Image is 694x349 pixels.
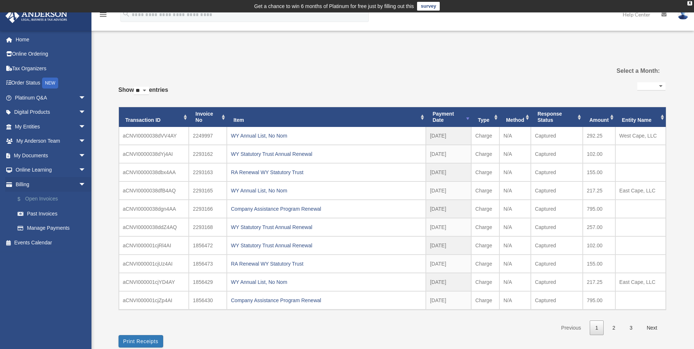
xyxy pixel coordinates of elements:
td: N/A [499,291,531,309]
td: [DATE] [426,218,471,236]
td: 1856429 [189,273,227,291]
td: aCNVI0000038dYj4AI [119,145,189,163]
td: 1856430 [189,291,227,309]
th: Entity Name: activate to sort column ascending [615,107,666,127]
a: Home [5,32,97,47]
span: arrow_drop_down [79,119,93,134]
div: WY Annual List, No Nom [231,131,422,141]
td: [DATE] [426,200,471,218]
div: RA Renewal WY Statutory Trust [231,167,422,177]
td: 1856473 [189,255,227,273]
span: arrow_drop_down [79,148,93,163]
td: [DATE] [426,181,471,200]
div: WY Statutory Trust Annual Renewal [231,240,422,251]
span: arrow_drop_down [79,105,93,120]
td: aCNVI0000038dbx4AA [119,163,189,181]
a: My Entitiesarrow_drop_down [5,119,97,134]
td: 2293163 [189,163,227,181]
th: Type: activate to sort column ascending [471,107,499,127]
span: arrow_drop_down [79,177,93,192]
img: User Pic [678,9,689,20]
td: 292.25 [583,127,615,145]
td: Charge [471,200,499,218]
th: Payment Date: activate to sort column ascending [426,107,471,127]
th: Invoice No: activate to sort column ascending [189,107,227,127]
td: Charge [471,145,499,163]
td: aCNVI0000038dVV4AY [119,127,189,145]
td: Captured [531,218,583,236]
td: Captured [531,255,583,273]
a: survey [417,2,440,11]
td: [DATE] [426,291,471,309]
td: Captured [531,181,583,200]
td: 2293162 [189,145,227,163]
a: Billingarrow_drop_down [5,177,97,192]
a: 2 [607,320,621,335]
td: aCNVI0000038dfB4AQ [119,181,189,200]
td: Charge [471,273,499,291]
a: My Anderson Teamarrow_drop_down [5,134,97,149]
a: menu [99,13,108,19]
td: [DATE] [426,163,471,181]
a: Previous [556,320,586,335]
a: 1 [590,320,604,335]
span: arrow_drop_down [79,90,93,105]
span: $ [22,195,25,204]
a: Manage Payments [10,221,97,236]
td: Captured [531,145,583,163]
td: Charge [471,181,499,200]
label: Select a Month: [579,66,660,76]
td: 155.00 [583,163,615,181]
td: N/A [499,236,531,255]
td: 1856472 [189,236,227,255]
td: Charge [471,218,499,236]
th: Response Status: activate to sort column ascending [531,107,583,127]
td: 795.00 [583,291,615,309]
td: N/A [499,218,531,236]
td: [DATE] [426,255,471,273]
td: aCNVI000001cjYD4AY [119,273,189,291]
span: arrow_drop_down [79,134,93,149]
div: WY Annual List, No Nom [231,185,422,196]
td: Captured [531,273,583,291]
td: 2293166 [189,200,227,218]
div: Company Assistance Program Renewal [231,204,422,214]
td: Charge [471,236,499,255]
td: 102.00 [583,145,615,163]
td: West Cape, LLC [615,127,666,145]
td: Charge [471,291,499,309]
td: aCNVI000001cjZp4AI [119,291,189,309]
td: Captured [531,291,583,309]
td: 155.00 [583,255,615,273]
td: N/A [499,127,531,145]
td: East Cape, LLC [615,181,666,200]
img: Anderson Advisors Platinum Portal [3,9,70,23]
a: Events Calendar [5,235,97,250]
div: WY Statutory Trust Annual Renewal [231,149,422,159]
td: [DATE] [426,127,471,145]
td: 2249997 [189,127,227,145]
td: [DATE] [426,273,471,291]
a: Tax Organizers [5,61,97,76]
span: arrow_drop_down [79,163,93,178]
td: N/A [499,273,531,291]
td: [DATE] [426,236,471,255]
div: close [687,1,692,5]
a: Online Ordering [5,47,97,61]
td: 102.00 [583,236,615,255]
div: RA Renewal WY Statutory Trust [231,259,422,269]
td: N/A [499,145,531,163]
td: East Cape, LLC [615,273,666,291]
td: 2293165 [189,181,227,200]
td: N/A [499,163,531,181]
div: Get a chance to win 6 months of Platinum for free just by filling out this [254,2,414,11]
td: aCNVI0000038dgn4AA [119,200,189,218]
a: Platinum Q&Aarrow_drop_down [5,90,97,105]
a: Digital Productsarrow_drop_down [5,105,97,120]
div: WY Annual List, No Nom [231,277,422,287]
td: Captured [531,236,583,255]
td: [DATE] [426,145,471,163]
td: N/A [499,200,531,218]
td: 795.00 [583,200,615,218]
td: Captured [531,200,583,218]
